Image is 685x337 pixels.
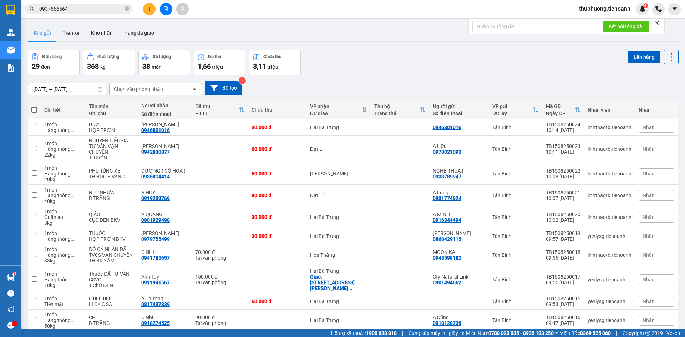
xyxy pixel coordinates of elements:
div: 40 kg [44,198,82,204]
div: Tại văn phòng [195,280,244,285]
div: 0933789947 [433,174,461,179]
button: Kho nhận [85,24,118,41]
span: Nhãn [643,277,655,282]
div: 1 món [44,141,82,146]
div: 0901494662 [433,280,461,285]
img: icon-new-feature [639,6,646,12]
div: 0941785657 [141,255,170,261]
div: 1 món [44,122,82,127]
span: 29 [32,62,40,71]
div: 0918274525 [141,320,170,326]
div: 3 kg [44,220,82,226]
div: linhthaotb.tienoanh [588,193,631,198]
div: 0901929498 [141,217,170,223]
span: Cung cấp máy in - giấy in: [409,329,464,337]
div: 150.000 đ [195,274,244,280]
div: THÙY DƯƠNG [141,122,188,127]
div: C NHI [141,249,188,255]
div: 1 món [44,165,82,171]
strong: 0369 525 060 [580,330,611,336]
div: Số điện thoại [141,111,188,117]
div: 09:56 [DATE] [546,255,580,261]
div: Đạt Lí [310,193,367,198]
span: Nhãn [643,124,655,130]
span: ⚪️ [555,332,558,335]
div: Cty Natural Link [433,274,485,280]
div: TB1508250019 [546,230,580,236]
svg: open [192,86,197,92]
div: Tân Bình [492,277,539,282]
div: 10:14 [DATE] [546,127,580,133]
div: Tân Bình [492,317,539,323]
div: Hai Bà Trưng [310,298,367,304]
div: linhthaotb.tienoanh [588,252,631,258]
div: Chi tiết [44,107,82,113]
div: [PERSON_NAME] [310,171,367,177]
div: Hai Bà Trưng [310,214,367,220]
div: TRẦN HƯƠNG [433,230,485,236]
span: đơn [41,64,50,70]
img: warehouse-icon [7,274,15,281]
div: TB1508250023 [546,143,580,149]
div: TH BỌC B VÀNG [89,174,134,179]
button: Chưa thu3,11 triệu [249,50,301,75]
div: PHỤ TÙNG XE [89,168,134,174]
img: phone-icon [655,6,662,12]
div: Hàng thông thường [44,236,82,242]
div: 10:08 [DATE] [546,174,580,179]
div: Người gửi [433,103,485,109]
span: Nhãn [643,214,655,220]
div: Hàng thông thường [44,277,82,282]
div: 1 món [44,209,82,214]
span: ... [71,127,75,133]
div: Thuốc ĐÃ TƯ VẤN CSVC [89,271,134,282]
span: Nhãn [643,146,655,152]
div: Trạng thái [374,111,420,116]
div: B TRẮNG [89,195,134,201]
span: 1 [644,3,647,8]
div: TB1508250020 [546,211,580,217]
div: THUỐC [89,230,134,236]
span: ... [71,146,75,152]
div: Hai Bà Trưng [310,317,367,323]
button: Khối lượng368kg [83,50,135,75]
div: CF [89,315,134,320]
input: Tìm tên, số ĐT hoặc mã đơn [39,5,123,13]
div: ĐC giao [310,111,361,116]
div: NGHỆ THUẬT [433,168,485,174]
strong: 1900 633 818 [366,330,397,336]
img: warehouse-icon [7,29,15,36]
span: aim [180,6,185,11]
div: 30.000 đ [252,214,303,220]
span: copyright [645,331,650,336]
span: 38 [142,62,150,71]
div: 6.000.000 [89,296,134,301]
div: 0868429115 [433,236,461,242]
div: 0817497839 [141,301,170,307]
div: CƯỜNG ( CÔ HOA ) [141,168,188,174]
button: file-add [160,3,172,15]
div: Tên món [89,103,134,109]
div: HTTT [195,111,239,116]
span: Nhãn [643,193,655,198]
button: plus [143,3,156,15]
span: | [616,329,617,337]
div: 1 món [44,271,82,277]
div: Hàng thông thường [44,127,82,133]
div: B TRẮNG [89,320,134,326]
div: TB1508250018 [546,249,580,255]
th: Toggle SortBy [306,101,371,119]
input: Select a date range. [28,83,106,95]
div: A QUANG [141,211,188,217]
div: Quần áo [44,214,82,220]
div: Chưa thu [263,54,281,59]
button: caret-down [668,3,681,15]
div: 1 món [44,230,82,236]
th: Toggle SortBy [489,101,542,119]
span: plus [147,6,152,11]
div: 70.000 đ [195,249,244,255]
button: Đã thu1,66 triệu [194,50,245,75]
div: TB1508250021 [546,190,580,195]
div: Q ÁO [89,211,134,217]
div: HỘP TRƠN BKV [89,236,134,242]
